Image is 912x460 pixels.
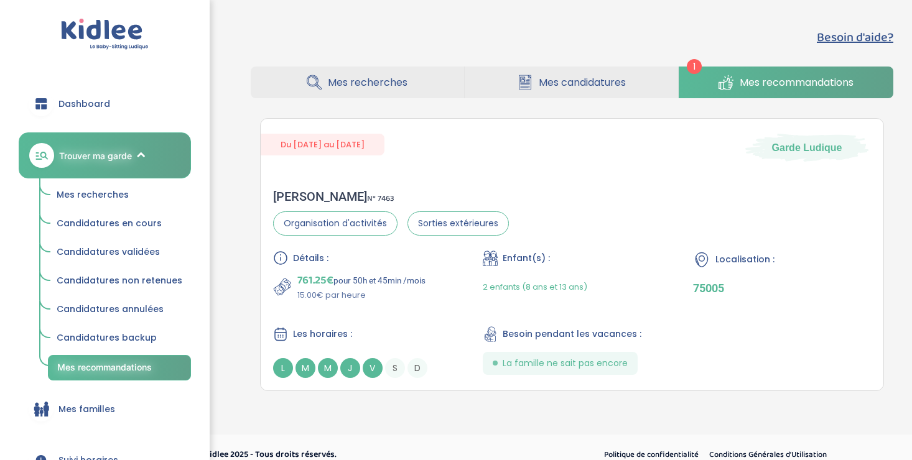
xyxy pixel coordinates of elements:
[503,357,628,370] span: La famille ne sait pas encore
[539,75,626,90] span: Mes candidatures
[483,281,587,293] span: 2 enfants (8 ans et 13 ans)
[57,274,182,287] span: Candidatures non retenues
[261,134,384,155] span: Du [DATE] au [DATE]
[679,67,893,98] a: Mes recommandations
[687,59,702,74] span: 1
[57,246,160,258] span: Candidatures validées
[363,358,383,378] span: V
[407,211,509,236] span: Sorties extérieures
[385,358,405,378] span: S
[293,252,328,265] span: Détails :
[503,328,641,341] span: Besoin pendant les vacances :
[57,303,164,315] span: Candidatures annulées
[340,358,360,378] span: J
[273,358,293,378] span: L
[465,67,678,98] a: Mes candidatures
[48,355,191,380] a: Mes recommandations
[59,149,132,162] span: Trouver ma garde
[48,269,191,293] a: Candidatures non retenues
[297,289,426,301] p: 15.00€ par heure
[273,189,509,204] div: [PERSON_NAME]
[407,358,427,378] span: D
[367,192,394,205] span: N° 7463
[57,217,162,229] span: Candidatures en cours
[61,19,149,50] img: logo.svg
[48,298,191,321] a: Candidatures annulées
[273,211,398,236] span: Organisation d'activités
[693,282,871,295] p: 75005
[19,387,191,431] a: Mes familles
[293,328,352,341] span: Les horaires :
[772,140,842,154] span: Garde Ludique
[318,358,338,378] span: M
[251,67,464,98] a: Mes recherches
[48,183,191,207] a: Mes recherches
[58,98,110,111] span: Dashboard
[48,326,191,350] a: Candidatures backup
[503,252,550,265] span: Enfant(s) :
[19,132,191,178] a: Trouver ma garde
[297,272,426,289] p: pour 50h et 45min /mois
[48,212,191,236] a: Candidatures en cours
[57,331,157,344] span: Candidatures backup
[715,253,775,266] span: Localisation :
[19,81,191,126] a: Dashboard
[48,241,191,264] a: Candidatures validées
[57,188,129,201] span: Mes recherches
[295,358,315,378] span: M
[328,75,407,90] span: Mes recherches
[297,272,333,289] span: 761.25€
[740,75,854,90] span: Mes recommandations
[817,28,893,47] button: Besoin d'aide?
[58,403,115,416] span: Mes familles
[57,362,152,372] span: Mes recommandations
